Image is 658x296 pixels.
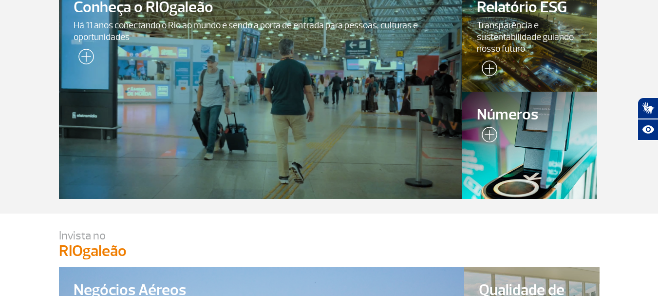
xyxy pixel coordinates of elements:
[477,60,497,80] img: leia-mais
[638,98,658,119] button: Abrir tradutor de língua de sinais.
[74,20,448,43] span: Há 11 anos conectando o Rio ao mundo e sendo a porta de entrada para pessoas, culturas e oportuni...
[477,20,582,55] span: Transparência e sustentabilidade guiando nosso futuro
[59,243,600,259] p: RIOgaleão
[638,119,658,140] button: Abrir recursos assistivos.
[477,106,582,123] span: Números
[74,49,94,68] img: leia-mais
[638,98,658,140] div: Plugin de acessibilidade da Hand Talk.
[477,127,497,146] img: leia-mais
[462,92,597,199] a: Números
[59,228,600,243] p: Invista no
